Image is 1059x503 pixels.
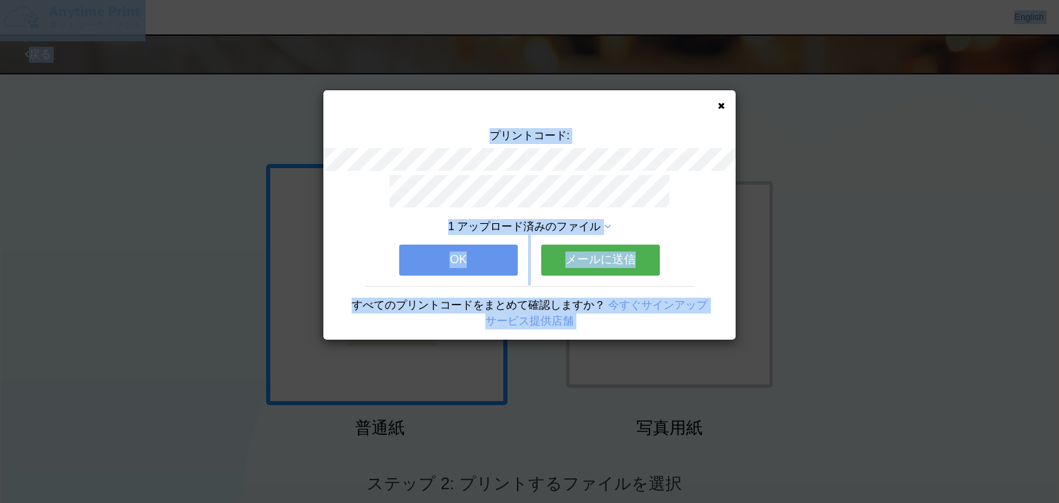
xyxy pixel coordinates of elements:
[541,245,660,275] button: メールに送信
[352,299,605,311] span: すべてのプリントコードをまとめて確認しますか？
[608,299,707,311] a: 今すぐサインアップ
[448,220,601,232] span: 1 アップロード済みのファイル
[490,130,569,141] span: プリントコード:
[485,315,574,327] a: サービス提供店舗
[399,245,518,275] button: OK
